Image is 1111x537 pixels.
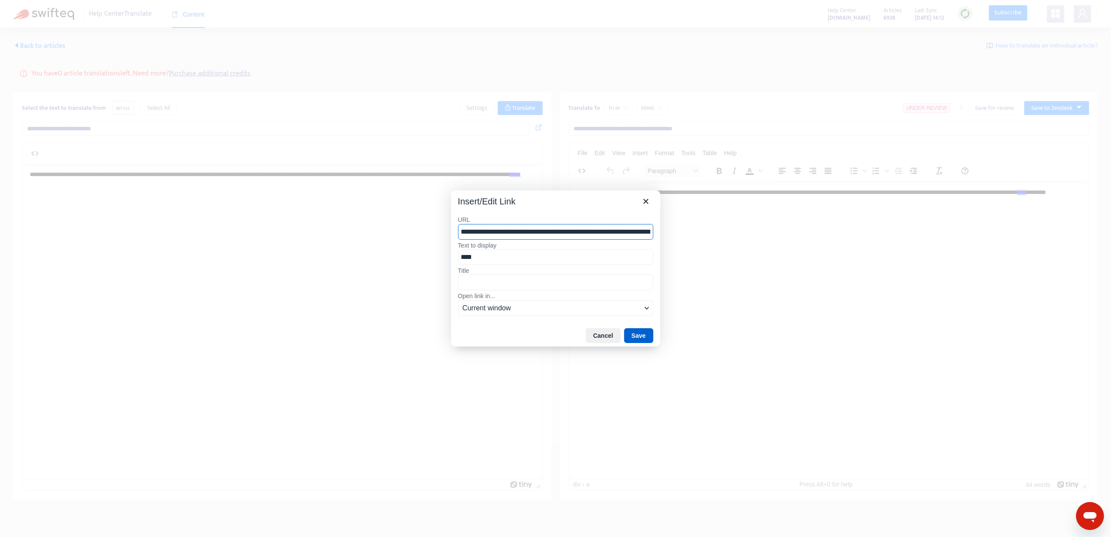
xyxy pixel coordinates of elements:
[458,292,653,300] label: Open link in...
[624,328,653,343] button: Save
[462,303,642,313] span: Current window
[458,267,653,275] label: Title
[7,7,512,24] body: Rich Text Area. Press ALT-0 for help.
[458,300,653,316] button: Open link in...
[639,194,653,209] button: Close
[458,196,516,207] div: Insert/Edit Link
[586,328,621,343] button: Cancel
[458,216,653,224] label: URL
[1076,502,1104,530] iframe: Button to launch messaging window
[458,241,653,249] label: Text to display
